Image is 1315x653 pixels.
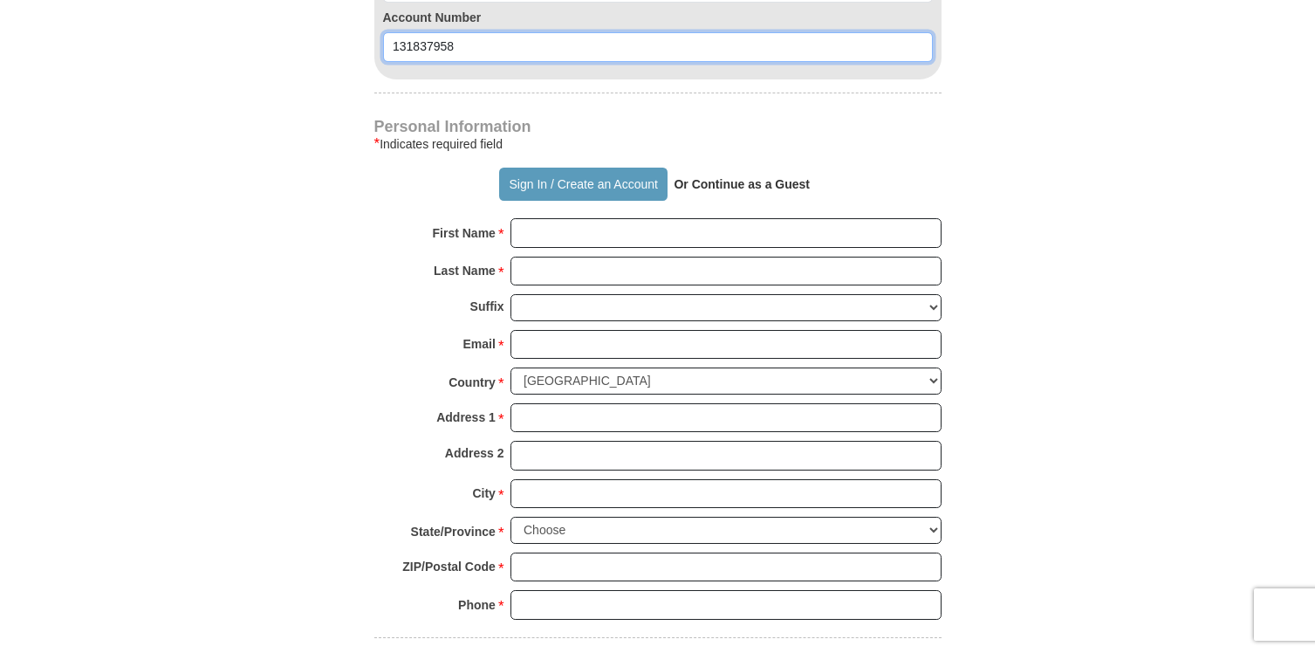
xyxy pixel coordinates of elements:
strong: Address 1 [436,405,496,430]
strong: City [472,481,495,505]
strong: Country [449,370,496,395]
strong: First Name [433,221,496,245]
label: Account Number [383,9,933,26]
strong: Suffix [470,294,504,319]
strong: Address 2 [445,441,504,465]
strong: Or Continue as a Guest [674,177,810,191]
strong: State/Province [411,519,496,544]
h4: Personal Information [374,120,942,134]
strong: Email [463,332,496,356]
div: Indicates required field [374,134,942,155]
strong: Phone [458,593,496,617]
strong: ZIP/Postal Code [402,554,496,579]
strong: Last Name [434,258,496,283]
button: Sign In / Create an Account [499,168,668,201]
